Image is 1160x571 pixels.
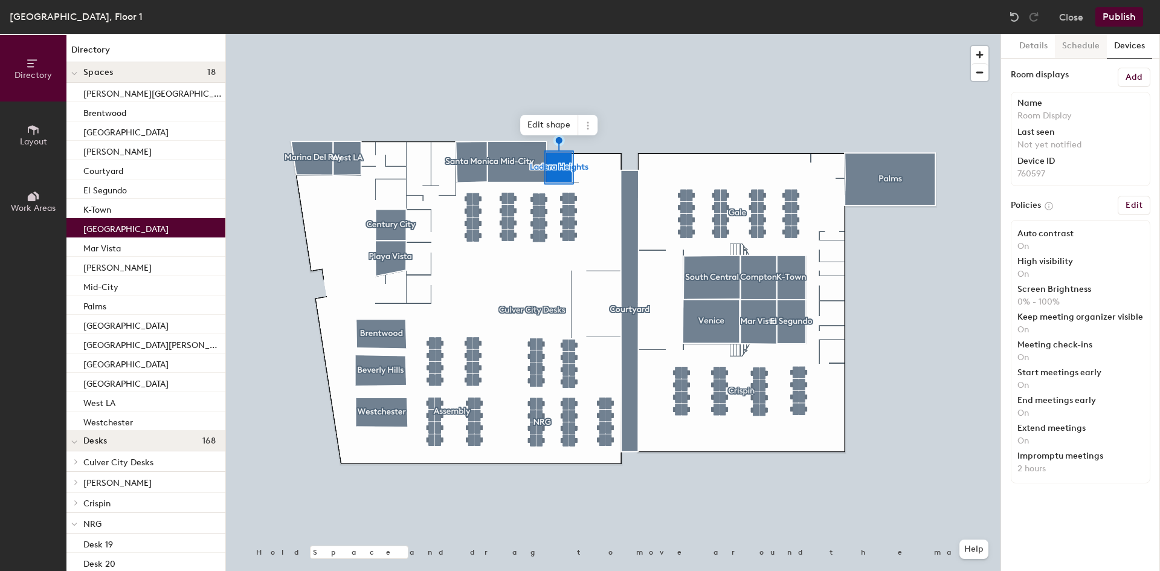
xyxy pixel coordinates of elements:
p: Desk 20 [83,555,115,569]
p: [PERSON_NAME][GEOGRAPHIC_DATA] [83,85,223,99]
p: Brentwood [83,105,126,118]
span: Edit shape [520,115,578,135]
span: Layout [20,137,47,147]
div: High visibility [1017,257,1144,266]
p: On [1017,380,1144,391]
h6: Edit [1126,201,1142,210]
div: Auto contrast [1017,229,1144,239]
div: Impromptu meetings [1017,451,1144,461]
p: Mid-City [83,279,118,292]
p: [GEOGRAPHIC_DATA] [83,221,169,234]
button: Devices [1107,34,1152,59]
p: Palms [83,298,106,312]
p: [GEOGRAPHIC_DATA] [83,356,169,370]
h1: Directory [66,44,225,62]
p: [GEOGRAPHIC_DATA] [83,124,169,138]
span: Work Areas [11,203,56,213]
p: 2 hours [1017,463,1144,474]
div: [GEOGRAPHIC_DATA], Floor 1 [10,9,143,24]
p: Mar Vista [83,240,121,254]
button: Close [1059,7,1083,27]
div: Name [1017,98,1144,108]
p: 760597 [1017,169,1144,179]
div: Start meetings early [1017,368,1144,378]
p: Not yet notified [1017,140,1144,150]
span: Spaces [83,68,114,77]
img: Undo [1008,11,1020,23]
p: Desk 19 [83,536,113,550]
span: NRG [83,519,101,529]
button: Edit [1118,196,1150,215]
button: Details [1012,34,1055,59]
p: On [1017,408,1144,419]
span: Directory [14,70,52,80]
p: On [1017,269,1144,280]
span: 168 [202,436,216,446]
img: Redo [1028,11,1040,23]
button: Help [959,540,988,559]
button: Schedule [1055,34,1107,59]
span: [PERSON_NAME] [83,478,152,488]
div: Extend meetings [1017,424,1144,433]
div: Device ID [1017,156,1144,166]
span: Desks [83,436,107,446]
p: Room Display [1017,111,1144,121]
p: Westchester [83,414,133,428]
div: Keep meeting organizer visible [1017,312,1144,322]
p: Courtyard [83,163,123,176]
p: [PERSON_NAME] [83,143,152,157]
p: K-Town [83,201,111,215]
span: 18 [207,68,216,77]
p: [GEOGRAPHIC_DATA][PERSON_NAME] [83,337,223,350]
p: On [1017,241,1144,252]
h6: Add [1126,73,1142,82]
div: End meetings early [1017,396,1144,405]
label: Room displays [1011,68,1069,82]
p: On [1017,352,1144,363]
div: Screen Brightness [1017,285,1144,294]
p: 0% - 100% [1017,297,1144,308]
button: Publish [1095,7,1143,27]
span: Culver City Desks [83,457,153,468]
div: Meeting check-ins [1017,340,1144,350]
p: West LA [83,395,115,408]
p: On [1017,324,1144,335]
button: Add [1118,68,1150,87]
div: Last seen [1017,127,1144,137]
p: [GEOGRAPHIC_DATA] [83,375,169,389]
p: El Segundo [83,182,127,196]
span: Crispin [83,498,111,509]
label: Policies [1011,201,1041,210]
p: [GEOGRAPHIC_DATA] [83,317,169,331]
p: [PERSON_NAME] [83,259,152,273]
p: On [1017,436,1144,447]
